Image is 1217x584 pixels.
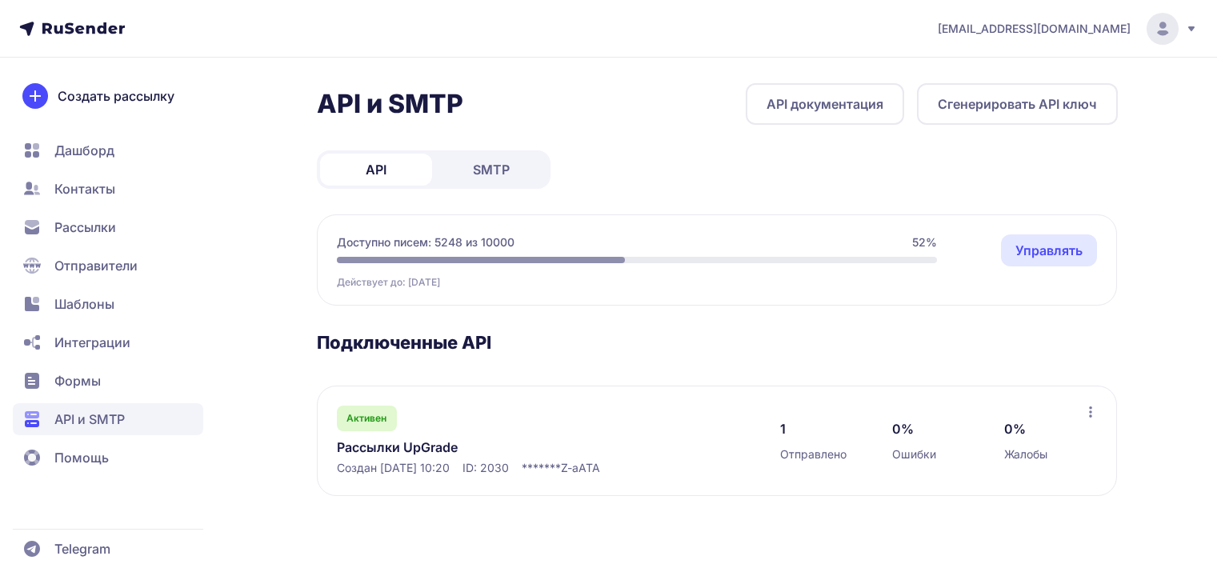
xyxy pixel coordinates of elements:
span: 0% [1004,419,1026,438]
span: Формы [54,371,101,390]
span: 52% [912,234,937,250]
h3: Подключенные API [317,331,1118,354]
span: Шаблоны [54,294,114,314]
span: Активен [346,412,386,425]
span: Отправители [54,256,138,275]
span: Z-aATA [561,460,600,476]
span: ID: 2030 [462,460,509,476]
span: Помощь [54,448,109,467]
h2: API и SMTP [317,88,463,120]
span: Создан [DATE] 10:20 [337,460,450,476]
span: Telegram [54,539,110,558]
span: API и SMTP [54,410,125,429]
span: [EMAIL_ADDRESS][DOMAIN_NAME] [938,21,1131,37]
span: SMTP [473,160,510,179]
a: Управлять [1001,234,1097,266]
span: Рассылки [54,218,116,237]
span: 1 [780,419,786,438]
a: Рассылки UpGrade [337,438,665,457]
a: API документация [746,83,904,125]
span: API [366,160,386,179]
a: API [320,154,432,186]
span: 0% [892,419,914,438]
a: SMTP [435,154,547,186]
span: Создать рассылку [58,86,174,106]
span: Действует до: [DATE] [337,276,440,289]
span: Ошибки [892,446,936,462]
span: Доступно писем: 5248 из 10000 [337,234,514,250]
span: Интеграции [54,333,130,352]
span: Отправлено [780,446,847,462]
button: Сгенерировать API ключ [917,83,1118,125]
span: Жалобы [1004,446,1047,462]
span: Контакты [54,179,115,198]
span: Дашборд [54,141,114,160]
a: Telegram [13,533,203,565]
